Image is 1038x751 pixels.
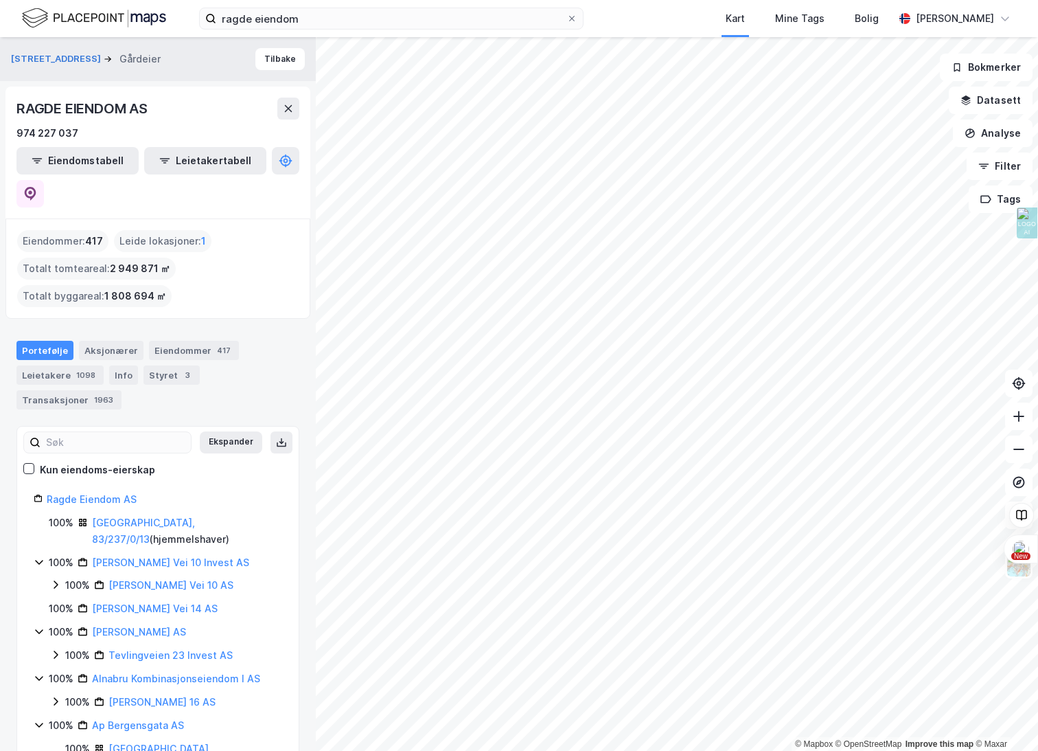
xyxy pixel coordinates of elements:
div: 100% [49,601,73,617]
button: Leietakertabell [144,147,266,175]
button: [STREET_ADDRESS] [11,52,104,66]
div: Styret [143,366,200,385]
button: Bokmerker [940,54,1033,81]
div: Eiendommer [149,341,239,360]
button: Ekspander [200,431,262,453]
span: 1 [201,233,206,249]
button: Tags [969,186,1033,213]
div: ( hjemmelshaver ) [92,515,282,548]
a: Alnabru Kombinasjonseiendom I AS [92,673,260,684]
a: [GEOGRAPHIC_DATA], 83/237/0/13 [92,517,195,545]
div: [PERSON_NAME] [916,10,994,27]
div: Kun eiendoms-eierskap [40,462,155,478]
img: logo.f888ab2527a4732fd821a326f86c7f29.svg [22,6,166,30]
span: 417 [85,233,103,249]
div: 100% [65,577,90,594]
a: Ap Bergensgata AS [92,719,184,731]
div: Mine Tags [775,10,824,27]
div: Bolig [855,10,879,27]
a: Ragde Eiendom AS [47,493,137,505]
div: Leietakere [16,366,104,385]
div: 417 [214,344,233,357]
div: 100% [65,694,90,710]
div: 974 227 037 [16,125,78,142]
button: Eiendomstabell [16,147,139,175]
div: 100% [49,671,73,687]
button: Filter [967,153,1033,180]
div: Portefølje [16,341,73,360]
div: 3 [181,368,194,382]
div: Kart [726,10,745,27]
div: RAGDE EIENDOM AS [16,98,150,120]
span: 1 808 694 ㎡ [104,288,166,304]
div: Kontrollprogram for chat [969,685,1038,751]
a: [PERSON_NAME] AS [92,626,186,638]
a: [PERSON_NAME] Vei 10 AS [108,579,233,591]
div: 1098 [73,368,98,382]
div: 100% [49,624,73,640]
div: Totalt tomteareal : [17,258,176,280]
div: 100% [49,717,73,734]
span: 2 949 871 ㎡ [110,260,170,277]
div: Info [109,366,138,385]
a: Tevlingveien 23 Invest AS [108,649,233,661]
div: Totalt byggareal : [17,285,172,307]
div: Eiendommer : [17,230,108,252]
div: Aksjonærer [79,341,143,360]
div: 100% [49,515,73,531]
button: Tilbake [255,48,305,70]
input: Søk på adresse, matrikkel, gårdeiere, leietakere eller personer [216,8,566,29]
div: Transaksjoner [16,390,122,410]
div: Gårdeier [119,51,161,67]
input: Søk [41,432,191,453]
a: [PERSON_NAME] Vei 14 AS [92,603,218,614]
button: Datasett [949,87,1033,114]
div: 100% [65,647,90,664]
button: Analyse [953,120,1033,147]
a: Mapbox [795,739,833,749]
a: [PERSON_NAME] Vei 10 Invest AS [92,557,249,568]
iframe: Chat Widget [969,685,1038,751]
a: [PERSON_NAME] 16 AS [108,696,216,708]
div: Leide lokasjoner : [114,230,211,252]
div: 1963 [91,393,116,407]
a: Improve this map [906,739,973,749]
a: OpenStreetMap [835,739,902,749]
div: 100% [49,554,73,571]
